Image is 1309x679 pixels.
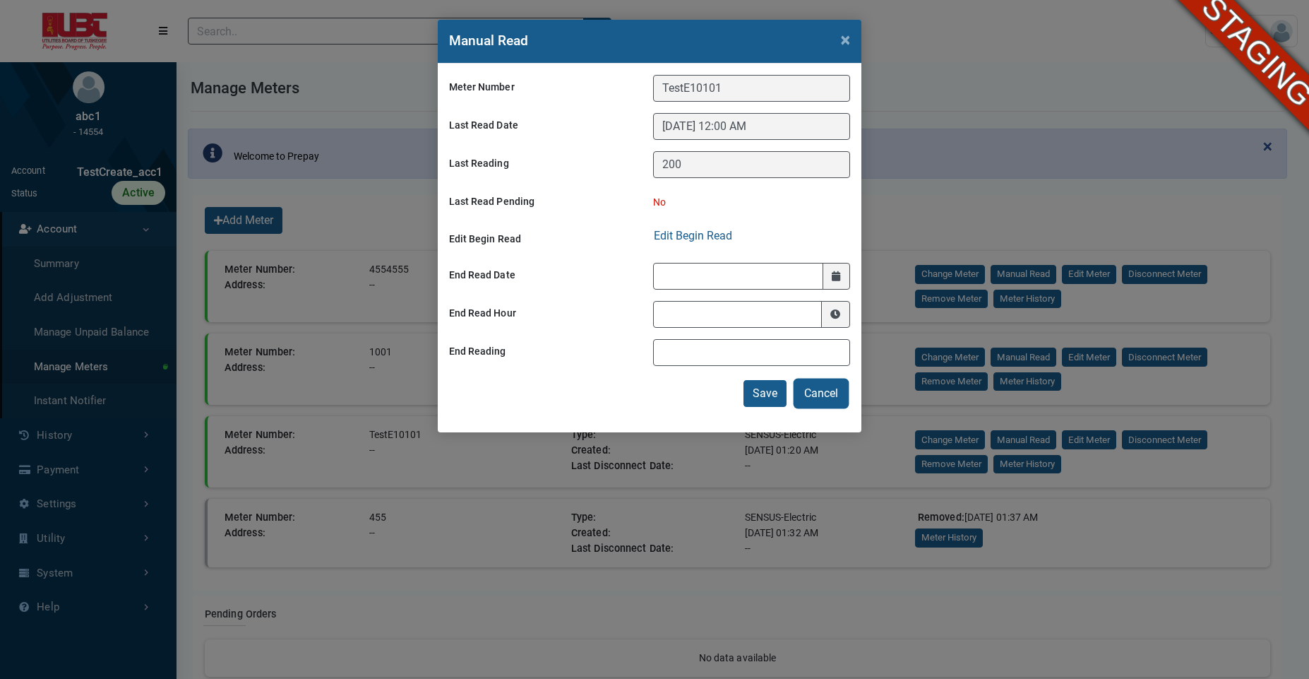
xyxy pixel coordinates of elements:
[446,263,650,290] label: End Read Date
[449,31,529,52] h2: Manual Read
[446,301,650,328] label: End Read Hour
[446,113,650,140] label: Last Read Date
[653,227,733,245] button: Edit Begin Read
[795,380,847,407] button: Cancel
[841,30,850,49] span: ×
[446,227,650,252] label: Edit Begin Read
[446,151,650,178] label: Last Reading
[830,20,861,59] button: Close
[743,380,787,407] button: Save
[650,195,848,210] div: No
[446,189,644,215] label: Last Read Pending
[446,75,650,102] label: Meter Number
[446,339,650,366] label: End Reading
